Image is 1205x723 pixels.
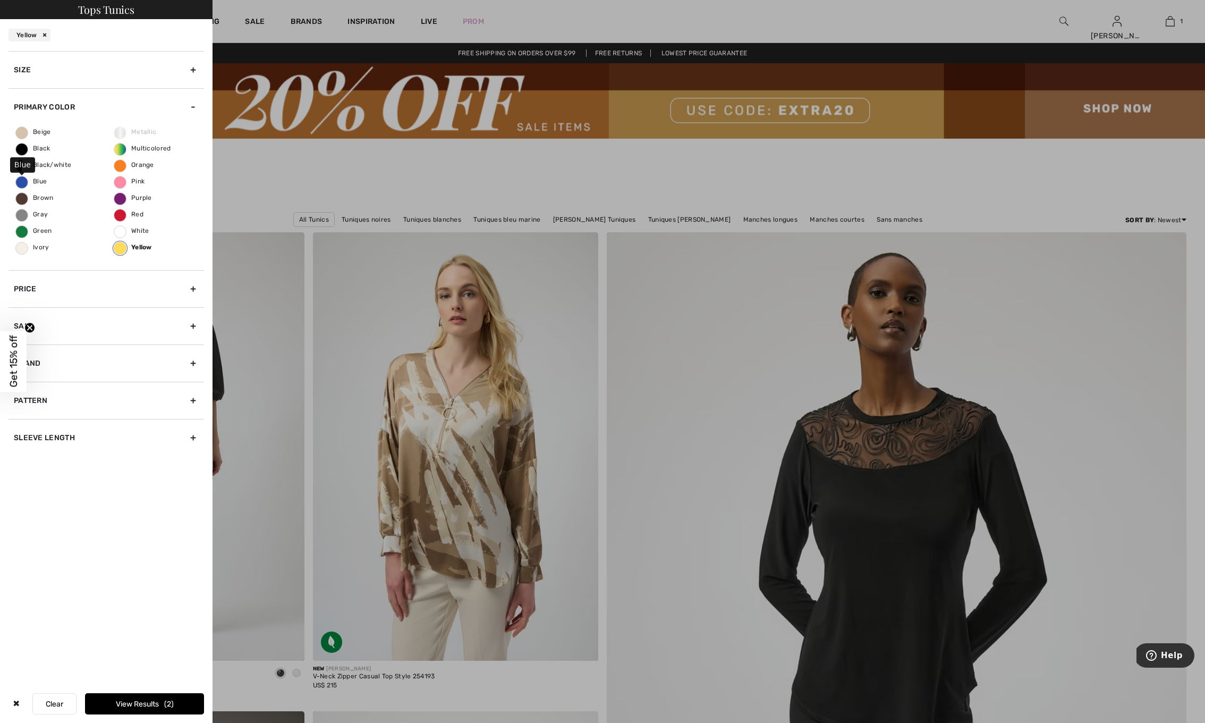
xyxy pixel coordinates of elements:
span: Gray [16,211,48,218]
span: Purple [114,194,152,201]
span: Multicolored [114,145,171,152]
span: Pink [114,178,145,185]
div: Size [9,51,204,88]
span: Beige [16,128,51,136]
iframe: Opens a widget where you can find more information [1136,643,1194,670]
div: Price [9,270,204,307]
div: Sleeve length [9,419,204,456]
span: 2 [164,700,174,709]
span: Brown [16,194,54,201]
span: White [114,227,149,234]
span: Red [114,211,143,218]
div: Pattern [9,382,204,419]
span: Metallic [114,128,156,136]
span: Black [16,145,50,152]
span: Ivory [16,243,49,251]
span: Yellow [114,243,152,251]
span: Black/white [16,161,71,169]
span: Blue [16,178,47,185]
button: Close teaser [24,323,35,333]
button: View Results2 [85,693,204,714]
div: Brand [9,344,204,382]
span: Orange [114,161,154,169]
div: Primary Color [9,88,204,125]
span: Get 15% off [7,335,20,388]
span: Green [16,227,52,234]
div: Yellow [9,29,50,41]
div: ✖ [9,693,24,714]
div: Blue [10,157,35,172]
button: Clear [32,693,77,714]
div: Sale [9,307,204,344]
